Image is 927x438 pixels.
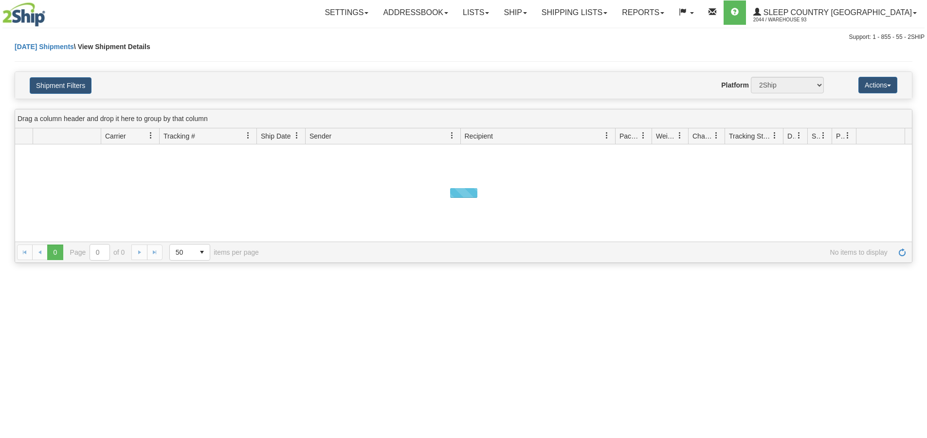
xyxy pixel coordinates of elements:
span: Delivery Status [787,131,796,141]
a: Ship [496,0,534,25]
a: Sender filter column settings [444,127,460,144]
a: Recipient filter column settings [599,127,615,144]
a: Carrier filter column settings [143,127,159,144]
span: Charge [692,131,713,141]
span: items per page [169,244,259,261]
span: Tracking # [164,131,195,141]
span: Page of 0 [70,244,125,261]
label: Platform [721,80,749,90]
a: Tracking Status filter column settings [766,127,783,144]
span: 50 [176,247,188,257]
span: Tracking Status [729,131,771,141]
a: Packages filter column settings [635,127,652,144]
a: Lists [455,0,496,25]
a: Sleep Country [GEOGRAPHIC_DATA] 2044 / Warehouse 93 [746,0,924,25]
span: Shipment Issues [812,131,820,141]
a: [DATE] Shipments [15,43,74,51]
a: Ship Date filter column settings [289,127,305,144]
span: Packages [619,131,640,141]
a: Tracking # filter column settings [240,127,256,144]
button: Actions [858,77,897,93]
span: select [194,245,210,260]
img: logo2044.jpg [2,2,45,27]
a: Settings [317,0,376,25]
a: Refresh [894,245,910,260]
span: Sender [309,131,331,141]
div: grid grouping header [15,109,912,128]
a: Delivery Status filter column settings [791,127,807,144]
div: Support: 1 - 855 - 55 - 2SHIP [2,33,925,41]
span: Ship Date [261,131,291,141]
span: 2044 / Warehouse 93 [753,15,826,25]
span: Pickup Status [836,131,844,141]
span: Page sizes drop down [169,244,210,261]
span: No items to display [273,248,888,256]
span: Weight [656,131,676,141]
button: Shipment Filters [30,77,91,94]
span: \ View Shipment Details [74,43,150,51]
a: Addressbook [376,0,455,25]
a: Pickup Status filter column settings [839,127,856,144]
a: Charge filter column settings [708,127,725,144]
a: Reports [615,0,672,25]
a: Shipment Issues filter column settings [815,127,832,144]
span: Sleep Country [GEOGRAPHIC_DATA] [761,8,912,17]
span: Recipient [465,131,493,141]
span: Carrier [105,131,126,141]
a: Weight filter column settings [672,127,688,144]
span: Page 0 [47,245,63,260]
a: Shipping lists [534,0,615,25]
